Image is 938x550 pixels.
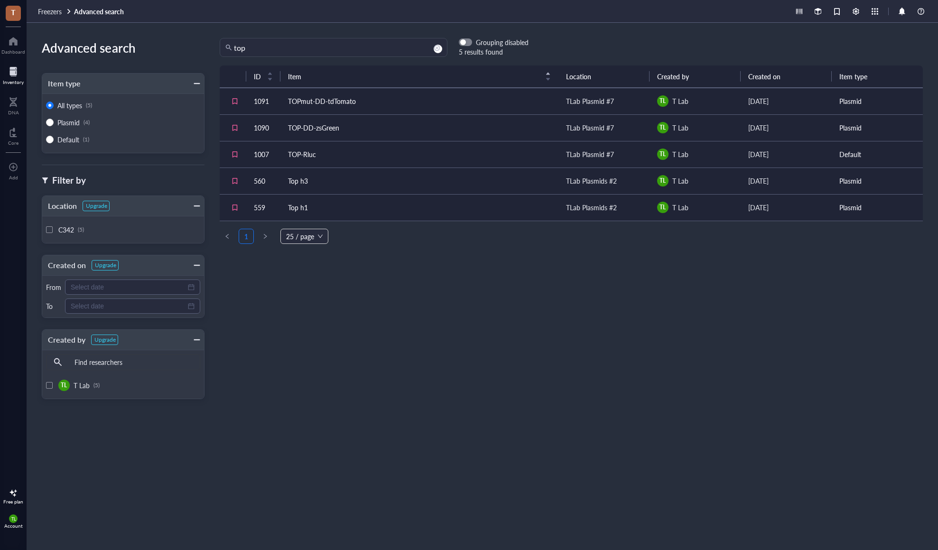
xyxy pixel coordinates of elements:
[8,94,19,115] a: DNA
[78,226,84,233] div: (5)
[46,302,61,310] div: To
[224,233,230,239] span: left
[659,123,666,132] span: TL
[8,125,19,146] a: Core
[38,7,72,16] a: Freezers
[280,114,558,141] td: TOP-DD-zsGreen
[832,114,923,141] td: Plasmid
[42,77,81,90] div: Item type
[1,49,25,55] div: Dashboard
[566,96,614,106] div: TLab Plasmid #7
[57,118,80,127] span: Plasmid
[42,199,77,213] div: Location
[459,47,529,57] div: 5 results found
[254,71,261,82] span: ID
[650,65,741,88] th: Created by
[93,382,100,389] div: (5)
[832,65,923,88] th: Item type
[84,119,90,126] div: (4)
[566,122,614,133] div: TLab Plasmid #7
[832,194,923,221] td: Plasmid
[1,34,25,55] a: Dashboard
[741,65,832,88] th: Created on
[42,259,86,272] div: Created on
[672,96,688,106] span: T Lab
[280,88,558,114] td: TOPmut-DD-tdTomato
[239,229,253,243] a: 1
[280,141,558,168] td: TOP-Rluc
[3,79,24,85] div: Inventory
[71,282,186,292] input: Select date
[220,229,235,244] button: left
[659,177,666,185] span: TL
[246,88,280,114] td: 1091
[8,110,19,115] div: DNA
[832,141,923,168] td: Default
[86,102,92,109] div: (5)
[748,122,824,133] div: [DATE]
[286,229,323,243] span: 25 / page
[38,7,62,16] span: Freezers
[57,101,82,110] span: All types
[659,203,666,212] span: TL
[9,175,18,180] div: Add
[220,229,235,244] li: Previous Page
[280,168,558,194] td: Top h3
[832,88,923,114] td: Plasmid
[558,65,650,88] th: Location
[246,194,280,221] td: 559
[672,203,688,212] span: T Lab
[246,141,280,168] td: 1007
[566,202,617,213] div: TLab Plasmids #2
[672,123,688,132] span: T Lab
[672,149,688,159] span: T Lab
[11,6,16,18] span: T
[239,229,254,244] li: 1
[246,168,280,194] td: 560
[61,381,67,390] span: TL
[659,150,666,158] span: TL
[86,202,107,210] div: Upgrade
[4,523,23,529] div: Account
[246,65,280,88] th: ID
[288,71,539,82] span: Item
[748,149,824,159] div: [DATE]
[748,202,824,213] div: [DATE]
[280,65,558,88] th: Item
[748,176,824,186] div: [DATE]
[262,233,268,239] span: right
[246,114,280,141] td: 1090
[74,381,90,390] span: T Lab
[3,64,24,85] a: Inventory
[42,38,204,58] div: Advanced search
[57,135,79,144] span: Default
[83,136,89,143] div: (1)
[566,149,614,159] div: TLab Plasmid #7
[58,225,74,234] span: C342
[71,301,186,311] input: Select date
[748,96,824,106] div: [DATE]
[42,333,85,346] div: Created by
[46,283,61,291] div: From
[566,176,617,186] div: TLab Plasmids #2
[52,174,86,187] div: Filter by
[11,516,16,522] span: TL
[659,97,666,105] span: TL
[476,38,529,47] div: Grouping disabled
[3,499,23,504] div: Free plan
[258,229,273,244] li: Next Page
[94,336,116,344] div: Upgrade
[74,7,126,16] a: Advanced search
[280,194,558,221] td: Top h1
[280,229,328,244] div: Page Size
[8,140,19,146] div: Core
[258,229,273,244] button: right
[95,261,116,269] div: Upgrade
[672,176,688,186] span: T Lab
[832,168,923,194] td: Plasmid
